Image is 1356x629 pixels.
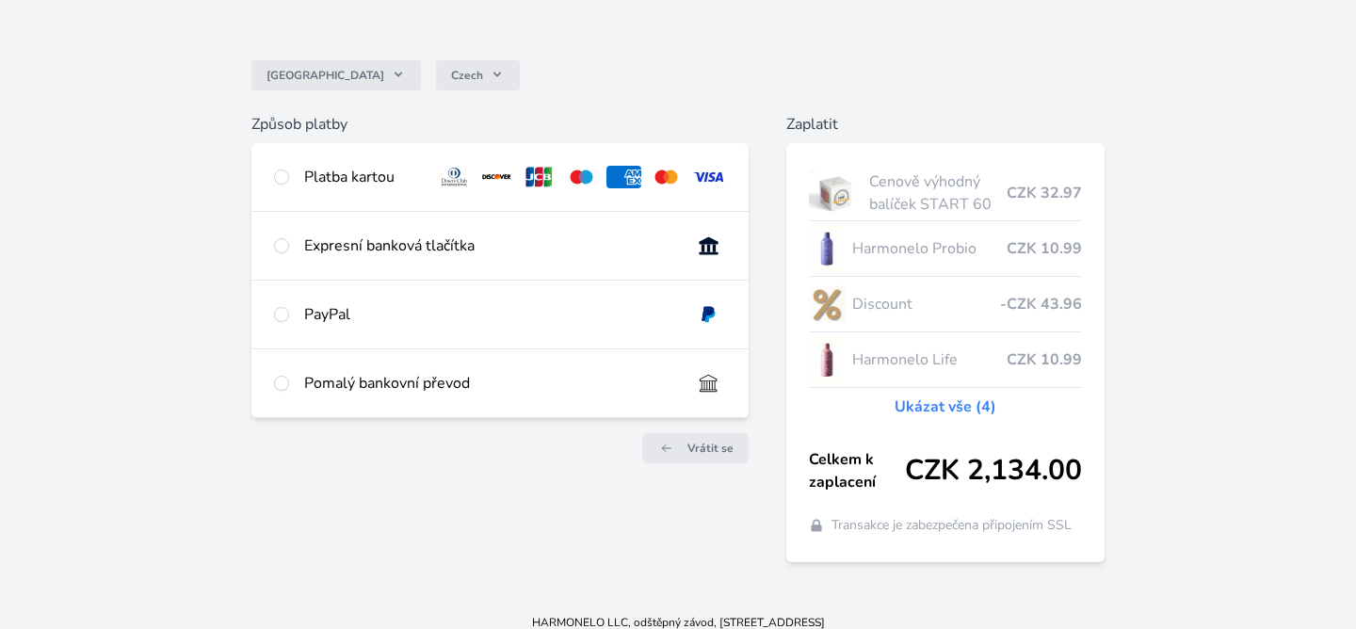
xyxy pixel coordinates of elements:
[1007,182,1082,204] span: CZK 32.97
[304,234,676,257] div: Expresní banková tlačítka
[642,433,749,463] a: Vrátit se
[479,166,514,188] img: discover.svg
[691,234,726,257] img: onlineBanking_CZ.svg
[895,395,996,418] a: Ukázat vše (4)
[786,113,1106,136] h6: Zaplatit
[266,68,384,83] span: [GEOGRAPHIC_DATA]
[809,281,845,328] img: discount-lo.png
[691,303,726,326] img: paypal.svg
[436,60,520,90] button: Czech
[809,336,845,383] img: CLEAN_LIFE_se_stinem_x-lo.jpg
[852,348,1008,371] span: Harmonelo Life
[606,166,641,188] img: amex.svg
[809,169,863,217] img: start.jpg
[304,303,676,326] div: PayPal
[251,113,749,136] h6: Způsob platby
[852,237,1008,260] span: Harmonelo Probio
[649,166,684,188] img: mc.svg
[1000,293,1082,315] span: -CZK 43.96
[831,516,1072,535] span: Transakce je zabezpečena připojením SSL
[451,68,483,83] span: Czech
[687,441,734,456] span: Vrátit se
[809,448,906,493] span: Celkem k zaplacení
[564,166,599,188] img: maestro.svg
[809,225,845,272] img: CLEAN_PROBIO_se_stinem_x-lo.jpg
[691,166,726,188] img: visa.svg
[691,372,726,395] img: bankTransfer_IBAN.svg
[1007,348,1082,371] span: CZK 10.99
[869,170,1007,216] span: Cenově výhodný balíček START 60
[522,166,557,188] img: jcb.svg
[437,166,472,188] img: diners.svg
[304,372,676,395] div: Pomalý bankovní převod
[304,166,423,188] div: Platba kartou
[852,293,1001,315] span: Discount
[1007,237,1082,260] span: CZK 10.99
[905,454,1082,488] span: CZK 2,134.00
[251,60,421,90] button: [GEOGRAPHIC_DATA]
